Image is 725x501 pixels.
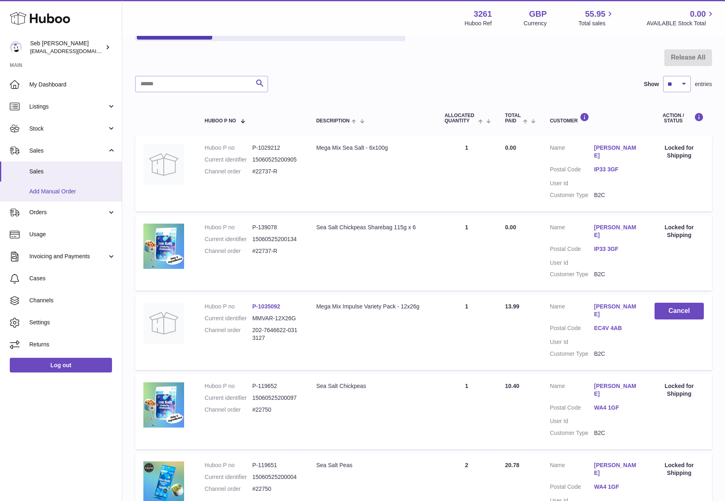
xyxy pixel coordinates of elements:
td: 1 [436,295,497,370]
img: no-photo.jpg [143,144,184,185]
dt: Name [550,224,594,241]
dt: Postal Code [550,404,594,414]
dt: Current identifier [204,315,252,322]
dt: User Id [550,259,594,267]
span: Huboo P no [204,118,236,124]
dd: 15060525200134 [252,235,300,243]
span: Channels [29,297,116,304]
dd: P-1029212 [252,144,300,152]
dt: Customer Type [550,191,594,199]
div: Locked for Shipping [655,224,704,239]
dt: Channel order [204,326,252,342]
dt: Channel order [204,406,252,414]
dt: Customer Type [550,270,594,278]
dd: P-119651 [252,461,300,469]
dt: Channel order [204,485,252,493]
dt: User Id [550,338,594,346]
dd: 15060525200097 [252,394,300,402]
dt: Name [550,144,594,162]
img: 32611658329639.jpg [143,461,184,501]
div: Sea Salt Chickpeas Sharebag 115g x 6 [316,224,428,231]
div: Seb [PERSON_NAME] [30,40,103,55]
a: [PERSON_NAME] [594,461,638,477]
dd: B2C [594,350,638,358]
dt: Current identifier [204,235,252,243]
dt: User Id [550,180,594,187]
a: P-1035092 [252,303,280,310]
dt: Postal Code [550,166,594,175]
dt: Huboo P no [204,224,252,231]
td: 1 [436,374,497,449]
span: Orders [29,208,107,216]
div: Locked for Shipping [655,144,704,160]
a: 0.00 AVAILABLE Stock Total [646,9,715,27]
dt: Huboo P no [204,303,252,310]
span: 0.00 [505,144,516,151]
dd: MMVAR-12X26G [252,315,300,322]
div: Currency [524,20,547,27]
span: 0.00 [690,9,706,20]
a: [PERSON_NAME] [594,382,638,398]
span: ALLOCATED Quantity [444,113,476,124]
dt: Customer Type [550,429,594,437]
dt: Channel order [204,247,252,255]
a: Log out [10,358,112,372]
span: 10.40 [505,383,519,389]
dt: Postal Code [550,324,594,334]
dt: Huboo P no [204,382,252,390]
dd: 202-7646622-0313127 [252,326,300,342]
span: Invoicing and Payments [29,253,107,260]
div: Mega Mix Sea Salt - 6x100g [316,144,428,152]
dd: #22750 [252,485,300,493]
span: Sales [29,147,107,155]
span: Stock [29,125,107,133]
span: Total paid [505,113,521,124]
dt: Current identifier [204,473,252,481]
span: Usage [29,231,116,238]
span: Add Manual Order [29,188,116,195]
div: Locked for Shipping [655,382,704,398]
dt: Huboo P no [204,144,252,152]
span: Description [316,118,349,124]
span: Sales [29,168,116,175]
span: 55.95 [585,9,605,20]
div: Locked for Shipping [655,461,704,477]
dt: Postal Code [550,483,594,493]
a: [PERSON_NAME] [594,224,638,239]
dt: Current identifier [204,156,252,164]
dd: #22750 [252,406,300,414]
a: [PERSON_NAME] [594,303,638,318]
span: Settings [29,319,116,326]
button: Cancel [655,303,704,319]
img: no-photo.jpg [143,303,184,344]
dd: P-119652 [252,382,300,390]
span: Total sales [578,20,615,27]
dt: User Id [550,417,594,425]
span: Returns [29,341,116,348]
a: EC4V 4AB [594,324,638,332]
a: [PERSON_NAME] [594,144,638,160]
dt: Name [550,461,594,479]
span: AVAILABLE Stock Total [646,20,715,27]
dd: B2C [594,429,638,437]
td: 1 [436,136,497,211]
dt: Name [550,303,594,320]
img: 32611658329218.jpg [143,382,184,428]
div: Huboo Ref [465,20,492,27]
img: 32611658329202.jpg [143,224,184,269]
a: IP33 3GF [594,245,638,253]
span: 0.00 [505,224,516,231]
dd: #22737-R [252,247,300,255]
dd: #22737-R [252,168,300,175]
dd: P-139078 [252,224,300,231]
span: [EMAIL_ADDRESS][DOMAIN_NAME] [30,48,120,54]
a: WA4 1GF [594,483,638,491]
dt: Postal Code [550,245,594,255]
div: Mega Mix Impulse Variety Pack - 12x26g [316,303,428,310]
span: Cases [29,275,116,282]
dt: Huboo P no [204,461,252,469]
a: IP33 3GF [594,166,638,173]
dd: B2C [594,270,638,278]
a: WA4 1GF [594,404,638,412]
div: Customer [550,113,638,124]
